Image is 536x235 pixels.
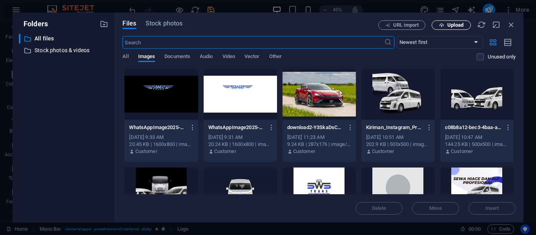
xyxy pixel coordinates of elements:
p: download2-Y3SkaDsC3s4COqVgrKIQLQ.jpeg [287,124,344,131]
div: 144.25 KB | 500x500 | image/png [445,141,509,148]
span: Stock photos [146,19,182,28]
div: ​ [19,34,20,44]
span: Paste clipboard [95,215,138,226]
p: Customer [214,148,236,155]
span: Audio [200,52,213,63]
span: Upload [447,23,463,27]
p: Customer [293,148,315,155]
p: Customer [135,148,157,155]
span: Other [269,52,282,63]
p: Kiriman_Instagram_Promosi_Rental_Mobil_Terbaik_Hitam_dan_Putih_Modern__1_-removebg-preview-KD_zTV... [366,124,423,131]
div: [DATE] 9:31 AM [208,134,272,141]
div: [DATE] 10:47 AM [445,134,509,141]
button: Upload [432,20,471,30]
span: Documents [164,52,190,63]
span: Images [138,52,155,63]
span: All [122,52,128,63]
span: Add elements [53,215,92,226]
div: 20.45 KB | 1600x800 | image/jpeg [129,141,193,148]
p: Folders [19,19,48,29]
div: [DATE] 10:51 AM [366,134,430,141]
div: [DATE] 11:23 AM [287,134,351,141]
p: WhatsAppImage2025-09-03at14.32.53-0XoOQfINKJNhyWvjxfj8Ug.jpeg [129,124,186,131]
i: Close [507,20,516,29]
span: Vector [244,52,260,63]
p: Customer [372,148,394,155]
p: Customer [451,148,473,155]
p: c08b8a12-bec3-4baa-a934-bb6604dbc2bc-removebg-preview-Iui-_eAlcT09AIiHe7-r0w.png [445,124,502,131]
span: Files [122,19,136,28]
input: Search [122,36,384,49]
div: [DATE] 9:33 AM [129,134,193,141]
span: Video [222,52,235,63]
i: Minimize [492,20,501,29]
i: Reload [477,20,486,29]
div: 202.9 KB | 500x500 | image/png [366,141,430,148]
div: 20.24 KB | 1600x800 | image/jpeg [208,141,272,148]
button: URL import [378,20,425,30]
div: Stock photos & videos [19,46,108,55]
p: All files [35,34,94,43]
p: Stock photos & videos [35,46,94,55]
span: URL import [393,23,419,27]
p: Displays only files that are not in use on the website. Files added during this session can still... [488,53,516,60]
div: 9.24 KB | 287x176 | image/jpeg [287,141,351,148]
i: Create new folder [100,20,108,28]
p: WhatsAppImage2025-09-03at14.31.00-jTKD2kUQSPsSFyeR52ERww.jpeg [208,124,265,131]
